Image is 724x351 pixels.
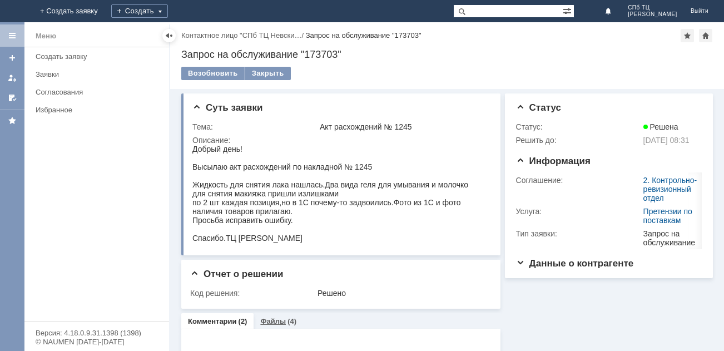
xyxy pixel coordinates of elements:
[516,207,641,216] div: Услуга:
[31,66,167,83] a: Заявки
[192,122,318,131] div: Тема:
[162,29,176,42] div: Скрыть меню
[111,4,168,18] div: Создать
[516,102,561,113] span: Статус
[643,136,690,145] span: [DATE] 08:31
[643,122,678,131] span: Решена
[190,289,315,298] div: Код решения:
[192,102,262,113] span: Суть заявки
[192,136,488,145] div: Описание:
[36,88,162,96] div: Согласования
[628,4,677,11] span: СПб ТЦ
[643,176,697,202] a: 2. Контрольно-ревизионный отдел
[516,258,634,269] span: Данные о контрагенте
[681,29,694,42] div: Добавить в избранное
[306,31,421,39] div: Запрос на обслуживание "173703"
[31,83,167,101] a: Согласования
[181,31,306,39] div: /
[628,11,677,18] span: [PERSON_NAME]
[181,31,301,39] a: Контактное лицо "СПб ТЦ Невски…
[36,52,162,61] div: Создать заявку
[516,136,641,145] div: Решить до:
[260,317,286,325] a: Файлы
[3,69,21,87] a: Мои заявки
[318,289,486,298] div: Решено
[188,317,237,325] a: Комментарии
[516,156,591,166] span: Информация
[36,70,162,78] div: Заявки
[239,317,247,325] div: (2)
[516,122,641,131] div: Статус:
[516,176,641,185] div: Соглашение:
[3,89,21,107] a: Мои согласования
[36,338,158,345] div: © NAUMEN [DATE]-[DATE]
[699,29,712,42] div: Сделать домашней страницей
[643,229,698,247] div: Запрос на обслуживание
[3,49,21,67] a: Создать заявку
[36,329,158,337] div: Версия: 4.18.0.9.31.1398 (1398)
[31,48,167,65] a: Создать заявку
[563,5,574,16] span: Расширенный поиск
[181,49,713,60] div: Запрос на обслуживание "173703"
[36,106,150,114] div: Избранное
[190,269,283,279] span: Отчет о решении
[643,207,692,225] a: Претензии по поставкам
[287,317,296,325] div: (4)
[320,122,486,131] div: Акт расхождений № 1245
[516,229,641,238] div: Тип заявки:
[36,29,56,43] div: Меню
